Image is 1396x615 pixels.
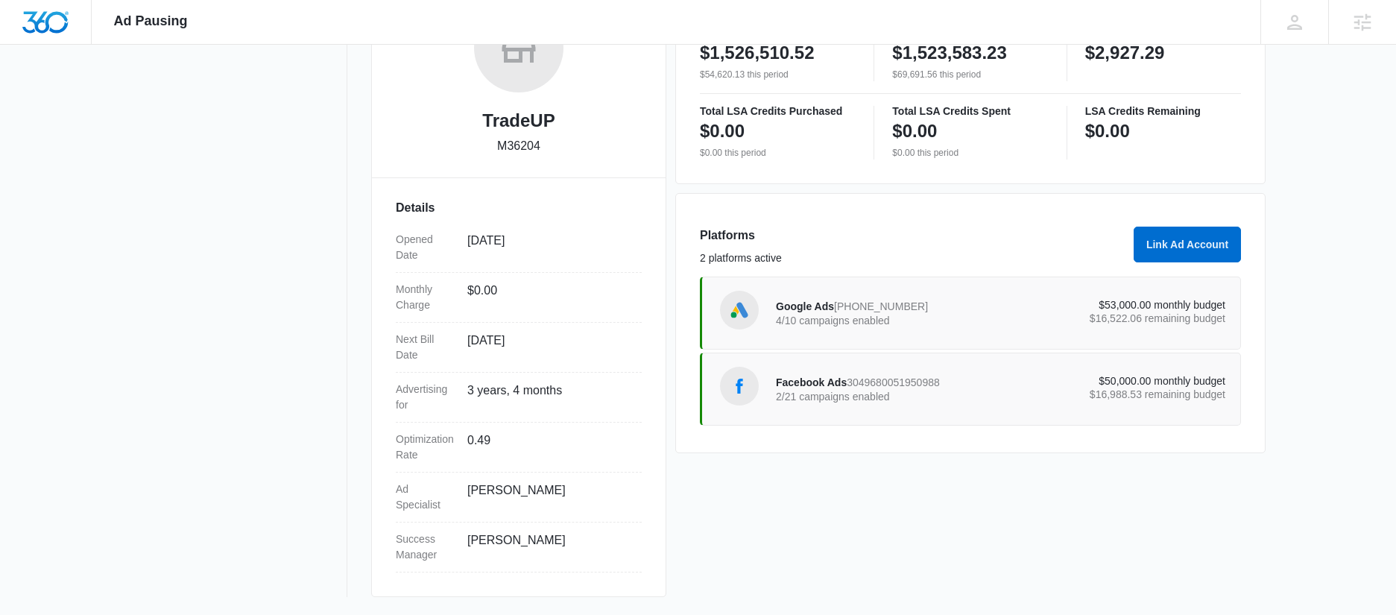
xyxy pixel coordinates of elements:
[396,232,455,263] dt: Opened Date
[396,373,642,423] div: Advertising for3 years, 4 months
[467,432,630,463] dd: 0.49
[847,376,940,388] span: 3049680051950988
[892,119,937,143] p: $0.00
[892,68,1048,81] p: $69,691.56 this period
[776,391,1001,402] p: 2/21 campaigns enabled
[467,332,630,363] dd: [DATE]
[482,107,555,134] h2: TradeUP
[1085,41,1165,65] p: $2,927.29
[700,119,745,143] p: $0.00
[1001,376,1226,386] p: $50,000.00 monthly budget
[700,146,856,160] p: $0.00 this period
[396,382,455,413] dt: Advertising for
[700,41,814,65] p: $1,526,510.52
[396,423,642,473] div: Optimization Rate0.49
[467,282,630,313] dd: $0.00
[834,300,928,312] span: [PHONE_NUMBER]
[776,376,847,388] span: Facebook Ads
[728,299,751,321] img: Google Ads
[396,323,642,373] div: Next Bill Date[DATE]
[776,315,1001,326] p: 4/10 campaigns enabled
[497,137,540,155] p: M36204
[700,250,1125,266] p: 2 platforms active
[396,199,642,217] h3: Details
[1001,389,1226,400] p: $16,988.53 remaining budget
[892,41,1006,65] p: $1,523,583.23
[1001,313,1226,324] p: $16,522.06 remaining budget
[396,282,455,313] dt: Monthly Charge
[396,223,642,273] div: Opened Date[DATE]
[1134,227,1241,262] button: Link Ad Account
[700,106,856,116] p: Total LSA Credits Purchased
[396,273,642,323] div: Monthly Charge$0.00
[396,523,642,573] div: Success Manager[PERSON_NAME]
[1001,300,1226,310] p: $53,000.00 monthly budget
[1085,106,1241,116] p: LSA Credits Remaining
[700,353,1241,426] a: Facebook AdsFacebook Ads30496800519509882/21 campaigns enabled$50,000.00 monthly budget$16,988.53...
[1085,119,1130,143] p: $0.00
[700,277,1241,350] a: Google AdsGoogle Ads[PHONE_NUMBER]4/10 campaigns enabled$53,000.00 monthly budget$16,522.06 remai...
[396,532,455,563] dt: Success Manager
[396,473,642,523] div: Ad Specialist[PERSON_NAME]
[114,13,188,29] span: Ad Pausing
[892,146,1048,160] p: $0.00 this period
[396,332,455,363] dt: Next Bill Date
[467,232,630,263] dd: [DATE]
[700,68,856,81] p: $54,620.13 this period
[467,532,630,563] dd: [PERSON_NAME]
[467,482,630,513] dd: [PERSON_NAME]
[892,106,1048,116] p: Total LSA Credits Spent
[467,382,630,413] dd: 3 years, 4 months
[776,300,834,312] span: Google Ads
[700,227,1125,245] h3: Platforms
[396,432,455,463] dt: Optimization Rate
[728,375,751,397] img: Facebook Ads
[396,482,455,513] dt: Ad Specialist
